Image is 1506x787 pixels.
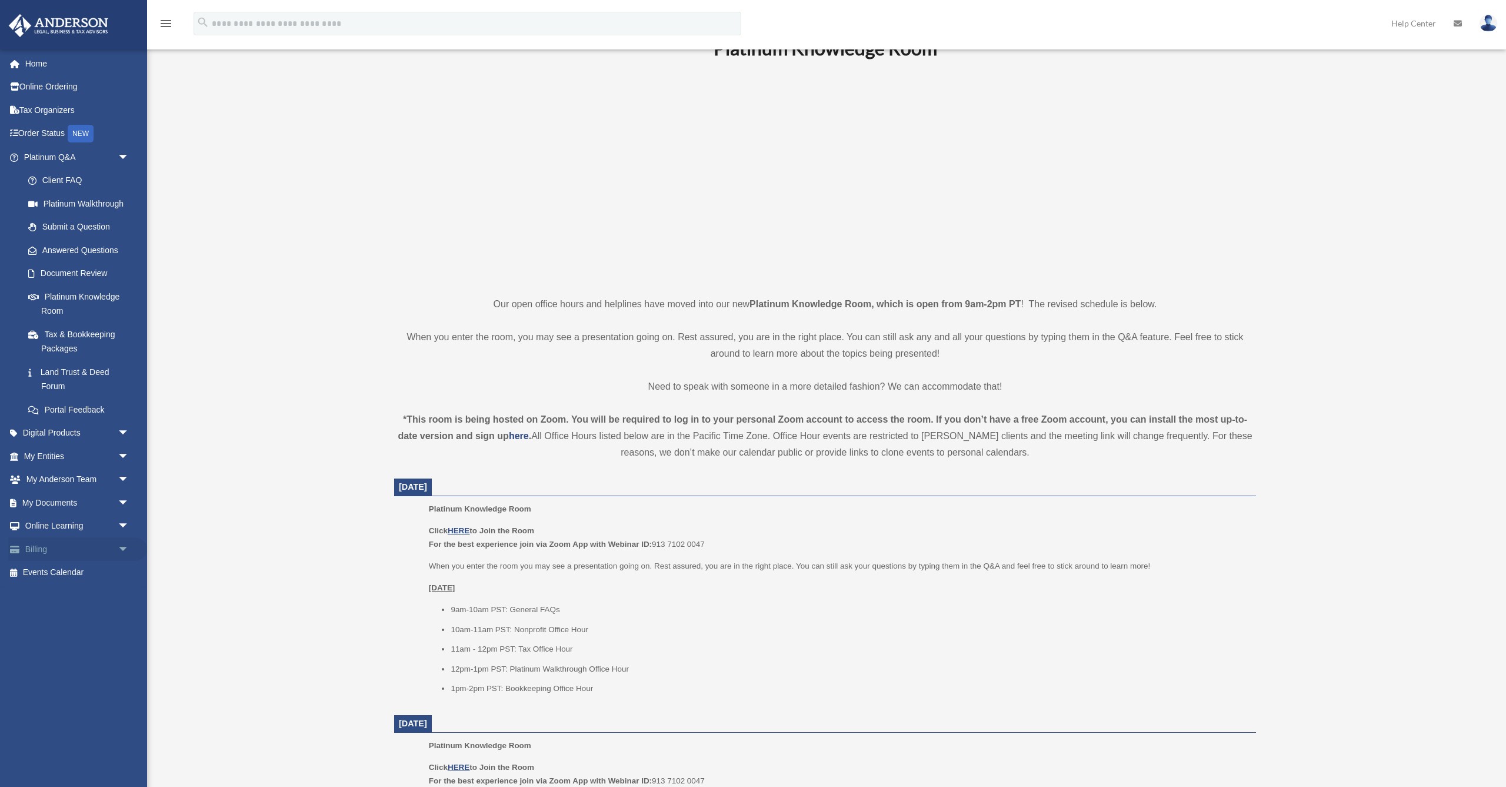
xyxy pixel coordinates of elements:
b: Platinum Knowledge Room [714,36,937,59]
iframe: 231110_Toby_KnowledgeRoom [649,75,1002,274]
img: User Pic [1480,15,1497,32]
span: [DATE] [399,719,427,728]
p: Our open office hours and helplines have moved into our new ! The revised schedule is below. [394,296,1256,313]
i: menu [159,16,173,31]
span: arrow_drop_down [118,514,141,539]
a: My Entitiesarrow_drop_down [8,444,147,468]
b: For the best experience join via Zoom App with Webinar ID: [429,540,652,549]
i: search [196,16,209,29]
a: Platinum Walkthrough [16,192,147,215]
a: Answered Questions [16,238,147,262]
div: All Office Hours listed below are in the Pacific Time Zone. Office Hour events are restricted to ... [394,411,1256,461]
span: arrow_drop_down [118,468,141,492]
li: 9am-10am PST: General FAQs [451,603,1248,617]
a: Client FAQ [16,169,147,192]
span: Platinum Knowledge Room [429,504,531,513]
a: Home [8,52,147,75]
a: menu [159,21,173,31]
p: When you enter the room, you may see a presentation going on. Rest assured, you are in the right ... [394,329,1256,362]
b: Click to Join the Room [429,526,534,535]
a: Online Ordering [8,75,147,99]
span: arrow_drop_down [118,145,141,170]
span: [DATE] [399,482,427,492]
li: 10am-11am PST: Nonprofit Office Hour [451,623,1248,637]
a: Land Trust & Deed Forum [16,360,147,398]
p: Need to speak with someone in a more detailed fashion? We can accommodate that! [394,378,1256,395]
a: Order StatusNEW [8,122,147,146]
span: Platinum Knowledge Room [429,741,531,750]
u: [DATE] [429,583,455,592]
a: Submit a Question [16,215,147,239]
a: here [509,431,529,441]
a: Platinum Q&Aarrow_drop_down [8,145,147,169]
a: HERE [448,763,469,772]
a: Digital Productsarrow_drop_down [8,421,147,445]
span: arrow_drop_down [118,537,141,562]
strong: . [529,431,531,441]
strong: Platinum Knowledge Room, which is open from 9am-2pm PT [749,299,1021,309]
span: arrow_drop_down [118,444,141,469]
a: My Anderson Teamarrow_drop_down [8,468,147,492]
p: 913 7102 0047 [429,524,1248,552]
a: Online Learningarrow_drop_down [8,514,147,538]
a: Tax & Bookkeeping Packages [16,323,147,360]
a: Tax Organizers [8,98,147,122]
a: Events Calendar [8,561,147,585]
div: NEW [68,125,94,142]
a: HERE [448,526,469,535]
a: Billingarrow_drop_down [8,537,147,561]
a: Platinum Knowledge Room [16,285,141,323]
p: When you enter the room you may see a presentation going on. Rest assured, you are in the right p... [429,559,1248,573]
strong: *This room is being hosted on Zoom. You will be required to log in to your personal Zoom account ... [398,414,1247,441]
a: My Documentsarrow_drop_down [8,491,147,514]
span: arrow_drop_down [118,491,141,515]
img: Anderson Advisors Platinum Portal [5,14,112,37]
li: 1pm-2pm PST: Bookkeeping Office Hour [451,682,1248,696]
b: Click to Join the Room [429,763,534,772]
a: Document Review [16,262,147,285]
span: arrow_drop_down [118,421,141,446]
li: 12pm-1pm PST: Platinum Walkthrough Office Hour [451,662,1248,676]
a: Portal Feedback [16,398,147,421]
b: For the best experience join via Zoom App with Webinar ID: [429,776,652,785]
li: 11am - 12pm PST: Tax Office Hour [451,642,1248,656]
